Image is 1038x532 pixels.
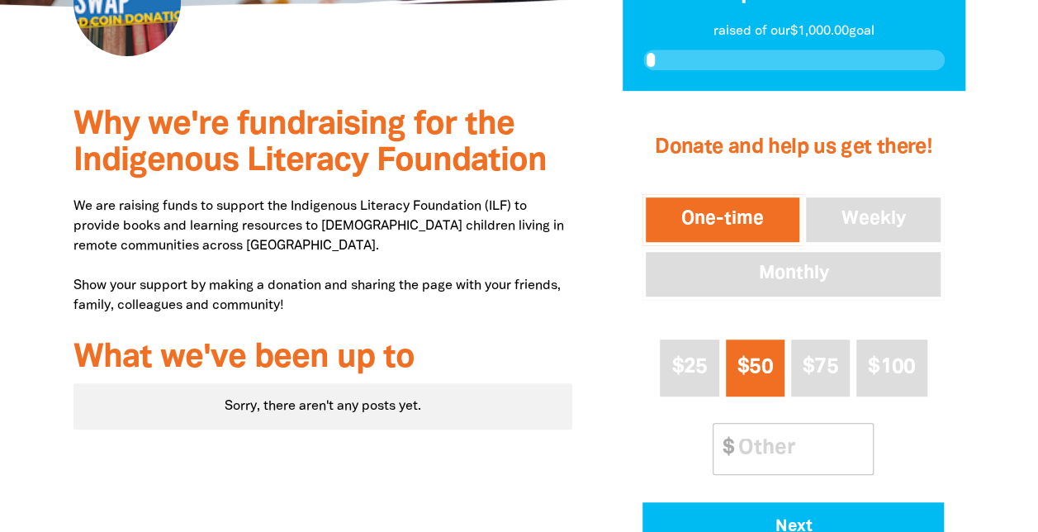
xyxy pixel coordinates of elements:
[73,110,547,177] span: Why we're fundraising for the Indigenous Literacy Foundation
[803,358,838,377] span: $75
[856,340,927,397] button: $100
[713,424,733,474] span: $
[868,358,915,377] span: $100
[73,383,573,430] div: Paginated content
[727,424,873,474] input: Other
[642,194,803,245] button: One-time
[737,358,773,377] span: $50
[643,21,945,41] p: raised of our $1,000.00 goal
[73,383,573,430] div: Sorry, there aren't any posts yet.
[671,358,707,377] span: $25
[803,194,945,245] button: Weekly
[726,340,784,397] button: $50
[642,115,944,181] h2: Donate and help us get there!
[642,249,944,300] button: Monthly
[660,340,718,397] button: $25
[73,197,573,316] p: We are raising funds to support the Indigenous Literacy Foundation (ILF) to provide books and lea...
[73,340,573,377] h3: What we've been up to
[791,340,850,397] button: $75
